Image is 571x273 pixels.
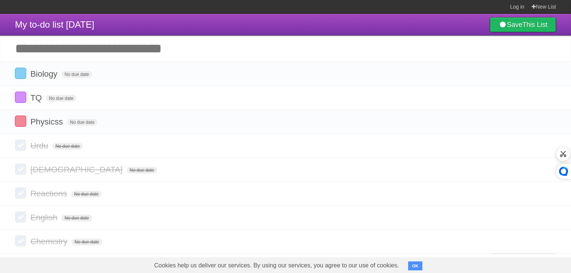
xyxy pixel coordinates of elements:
[61,71,92,78] span: No due date
[15,68,26,79] label: Done
[15,19,94,30] span: My to-do list [DATE]
[30,237,69,246] span: Chemistry
[408,261,423,270] button: OK
[15,92,26,103] label: Done
[30,189,69,198] span: Reactions
[15,187,26,199] label: Done
[30,165,124,174] span: [DEMOGRAPHIC_DATA]
[30,93,44,102] span: TQ
[522,21,547,28] b: This List
[15,163,26,175] label: Done
[30,141,50,150] span: Urdu
[67,119,97,126] span: No due date
[52,143,83,150] span: No due date
[490,17,556,32] a: SaveThis List
[46,95,76,102] span: No due date
[15,211,26,223] label: Done
[147,258,407,273] span: Cookies help us deliver our services. By using our services, you agree to our use of cookies.
[61,215,92,221] span: No due date
[127,167,157,174] span: No due date
[30,117,65,126] span: Physicss
[15,235,26,246] label: Done
[15,116,26,127] label: Done
[15,139,26,151] label: Done
[71,191,101,197] span: No due date
[30,69,59,79] span: Biology
[30,213,59,222] span: English
[72,239,102,245] span: No due date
